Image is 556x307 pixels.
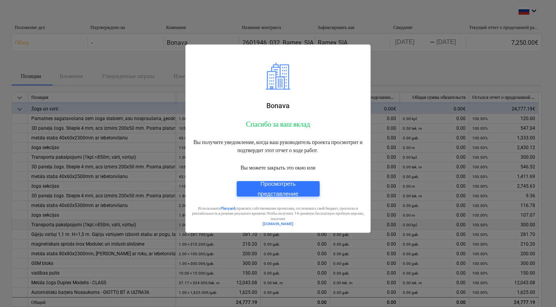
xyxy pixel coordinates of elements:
button: Просмотреть представление [237,181,320,197]
a: [DOMAIN_NAME] [263,222,293,226]
p: Вы получите уведомление, когда ваш руководитель проекта просмотрит и подтвердит этот отчет о ходе... [192,138,364,154]
p: Использовать управлять собственными проектами, отслеживать свой бюджет, прогнозы и рентабельность... [192,206,364,221]
p: Вы можете закрыть это окно или [192,164,364,172]
div: Просмотреть представление [246,179,310,199]
a: Planyard [220,206,235,210]
p: Спасибо за ваш вклад [192,120,364,129]
p: Bonava [192,101,364,110]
